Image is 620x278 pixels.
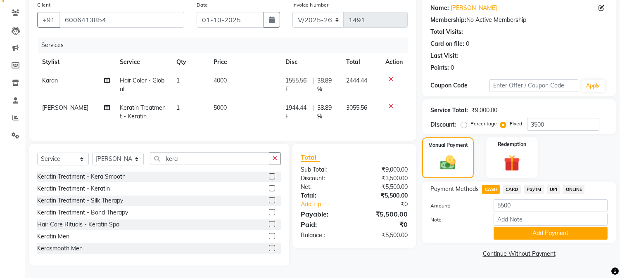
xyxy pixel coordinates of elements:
[470,120,497,127] label: Percentage
[37,12,60,28] button: +91
[292,1,328,9] label: Invoice Number
[341,53,381,71] th: Total
[582,80,605,92] button: Apply
[380,53,408,71] th: Action
[301,153,320,162] span: Total
[354,231,414,240] div: ₹5,500.00
[295,219,354,229] div: Paid:
[176,104,180,111] span: 1
[524,185,544,194] span: PayTM
[430,52,458,60] div: Last Visit:
[37,1,50,9] label: Client
[42,104,88,111] span: [PERSON_NAME]
[471,106,497,115] div: ₹9,000.00
[494,227,608,240] button: Add Payment
[430,16,466,24] div: Membership:
[59,12,184,28] input: Search by Name/Mobile/Email/Code
[317,76,336,94] span: 38.89 %
[494,199,608,212] input: Amount
[38,38,414,53] div: Services
[424,216,487,224] label: Note:
[489,79,578,92] input: Enter Offer / Coupon Code
[37,208,128,217] div: Keratin Treatment - Bond Therapy
[42,77,58,84] span: Karan
[354,183,414,191] div: ₹5,500.00
[295,165,354,174] div: Sub Total:
[171,53,209,71] th: Qty
[430,120,456,129] div: Discount:
[547,185,560,194] span: UPI
[364,200,414,209] div: ₹0
[435,154,460,172] img: _cash.svg
[430,28,463,36] div: Total Visits:
[430,4,449,12] div: Name:
[37,184,110,193] div: Keratin Treatment - Keratin
[295,209,354,219] div: Payable:
[430,16,608,24] div: No Active Membership
[346,104,367,111] span: 3055.56
[424,202,487,210] label: Amount:
[295,174,354,183] div: Discount:
[354,174,414,183] div: ₹3,500.00
[499,153,525,173] img: _gift.svg
[460,52,462,60] div: -
[37,220,119,229] div: Hair Care Rituals - Keratin Spa
[37,232,69,241] div: Keratin Men
[498,141,526,148] label: Redemption
[430,81,489,90] div: Coupon Code
[295,191,354,200] div: Total:
[451,4,497,12] a: [PERSON_NAME]
[428,141,468,149] label: Manual Payment
[285,76,309,94] span: 1555.56 F
[563,185,584,194] span: ONLINE
[354,165,414,174] div: ₹9,000.00
[37,172,126,181] div: Keratin Treatment - Kera Smooth
[150,152,269,165] input: Search or Scan
[317,104,336,121] span: 38.89 %
[503,185,521,194] span: CARD
[295,200,364,209] a: Add Tip
[354,209,414,219] div: ₹5,500.00
[120,77,164,93] span: Hair Color - Global
[354,219,414,229] div: ₹0
[430,106,468,115] div: Service Total:
[346,77,367,84] span: 2444.44
[424,250,614,258] a: Continue Without Payment
[280,53,341,71] th: Disc
[197,1,208,9] label: Date
[37,53,115,71] th: Stylist
[285,104,309,121] span: 1944.44 F
[494,213,608,226] input: Add Note
[37,244,83,253] div: Kerasmooth Men
[295,183,354,191] div: Net:
[115,53,171,71] th: Service
[510,120,522,127] label: Fixed
[466,40,469,48] div: 0
[295,231,354,240] div: Balance :
[451,64,454,72] div: 0
[214,104,227,111] span: 5000
[120,104,166,120] span: Keratin Treatment - Keratin
[312,76,314,94] span: |
[430,64,449,72] div: Points:
[430,40,464,48] div: Card on file:
[37,196,123,205] div: Keratin Treatment - Silk Therapy
[430,185,479,193] span: Payment Methods
[214,77,227,84] span: 4000
[482,185,500,194] span: CASH
[209,53,280,71] th: Price
[312,104,314,121] span: |
[176,77,180,84] span: 1
[354,191,414,200] div: ₹5,500.00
